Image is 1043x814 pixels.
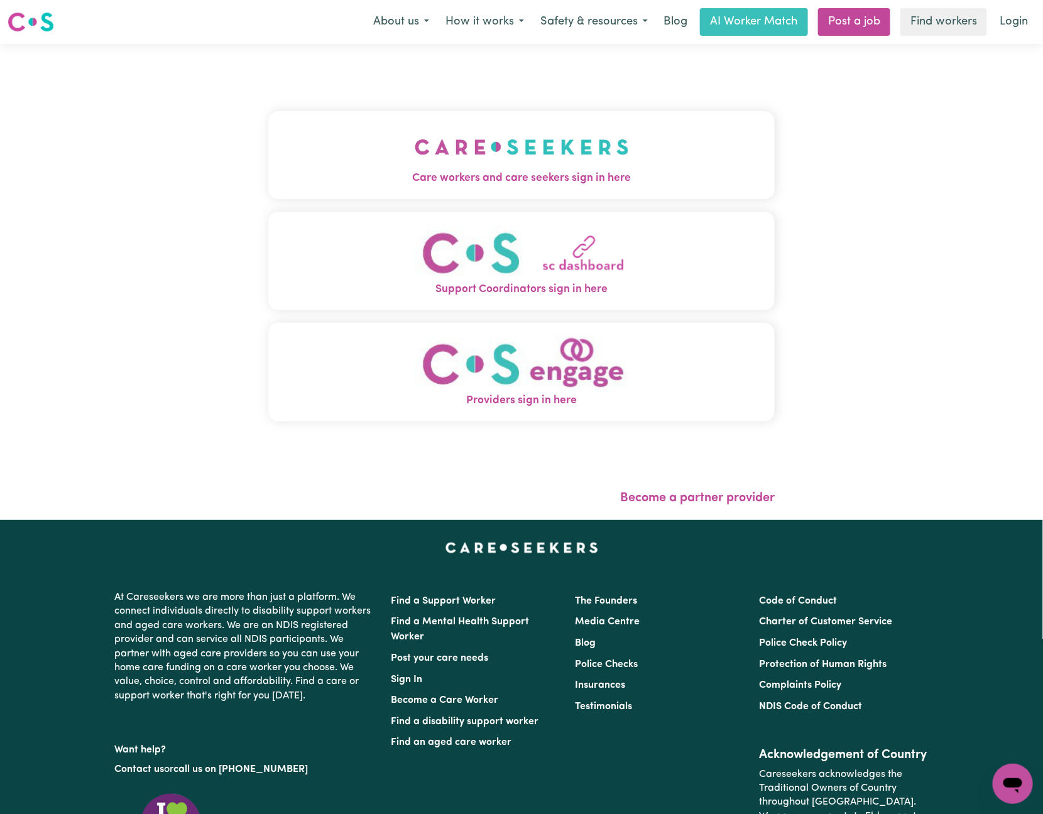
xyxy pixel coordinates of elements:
iframe: Button to launch messaging window [993,764,1033,804]
a: Find workers [900,8,987,36]
a: Contact us [114,764,164,774]
a: Sign In [391,675,422,685]
a: Become a Care Worker [391,695,498,705]
p: or [114,757,376,781]
button: Providers sign in here [268,323,775,421]
a: Find a disability support worker [391,717,538,727]
img: Careseekers logo [8,11,54,33]
a: Find an aged care worker [391,737,511,747]
a: Protection of Human Rights [760,659,887,670]
a: Blog [575,638,596,648]
a: Post a job [818,8,890,36]
a: Testimonials [575,702,632,712]
button: Safety & resources [532,9,656,35]
button: About us [365,9,437,35]
a: Careseekers logo [8,8,54,36]
a: Code of Conduct [760,596,838,606]
button: How it works [437,9,532,35]
span: Support Coordinators sign in here [268,281,775,298]
a: Blog [656,8,695,36]
a: AI Worker Match [700,8,808,36]
span: Providers sign in here [268,393,775,409]
button: Care workers and care seekers sign in here [268,111,775,199]
a: Complaints Policy [760,680,842,690]
a: Login [992,8,1035,36]
p: Want help? [114,738,376,757]
a: Charter of Customer Service [760,617,893,627]
a: Careseekers home page [445,543,598,553]
a: Media Centre [575,617,640,627]
a: call us on [PHONE_NUMBER] [173,764,308,774]
a: Post your care needs [391,653,488,663]
a: The Founders [575,596,637,606]
a: Find a Support Worker [391,596,496,606]
h2: Acknowledgement of Country [760,747,929,762]
span: Care workers and care seekers sign in here [268,170,775,187]
button: Support Coordinators sign in here [268,212,775,310]
a: NDIS Code of Conduct [760,702,863,712]
a: Become a partner provider [620,492,775,504]
a: Find a Mental Health Support Worker [391,617,529,642]
p: At Careseekers we are more than just a platform. We connect individuals directly to disability su... [114,585,376,708]
a: Police Checks [575,659,638,670]
a: Insurances [575,680,625,690]
a: Police Check Policy [760,638,848,648]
